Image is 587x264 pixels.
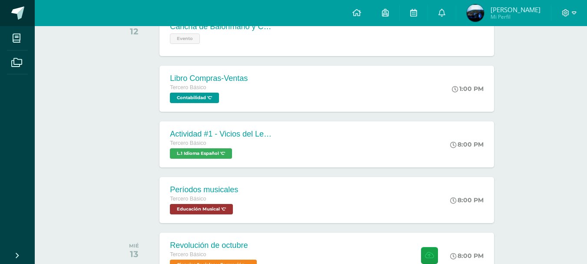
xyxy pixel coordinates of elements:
[170,140,206,146] span: Tercero Básico
[452,85,484,93] div: 1:00 PM
[170,148,232,159] span: L.1 Idioma Español 'C'
[170,185,238,194] div: Períodos musicales
[170,74,248,83] div: Libro Compras-Ventas
[128,26,140,37] div: 12
[170,93,219,103] span: Contabilidad 'C'
[170,251,206,257] span: Tercero Básico
[170,204,233,214] span: Educación Musical 'C'
[170,33,200,44] span: Evento
[170,241,259,250] div: Revolución de octubre
[450,252,484,260] div: 8:00 PM
[491,13,541,20] span: Mi Perfil
[170,196,206,202] span: Tercero Básico
[450,140,484,148] div: 8:00 PM
[170,22,274,31] div: Cancha de Balonmano y Contenido
[491,5,541,14] span: [PERSON_NAME]
[450,196,484,204] div: 8:00 PM
[129,249,139,259] div: 13
[129,243,139,249] div: MIÉ
[467,4,484,22] img: 02a5f9f54c7fb86c9517f3725941b99c.png
[170,130,274,139] div: Actividad #1 - Vicios del LenguaJe
[170,84,206,90] span: Tercero Básico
